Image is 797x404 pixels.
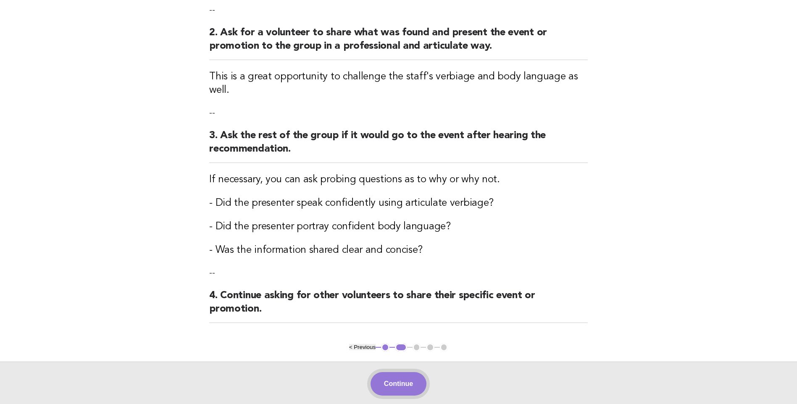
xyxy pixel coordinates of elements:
[371,372,426,396] button: Continue
[209,267,588,279] p: --
[209,197,588,210] h3: - Did the presenter speak confidently using articulate verbiage?
[209,220,588,233] h3: - Did the presenter portray confident body language?
[209,26,588,60] h2: 2. Ask for a volunteer to share what was found and present the event or promotion to the group in...
[209,289,588,323] h2: 4. Continue asking for other volunteers to share their specific event or promotion.
[209,129,588,163] h2: 3. Ask the rest of the group if it would go to the event after hearing the recommendation.
[381,343,389,352] button: 1
[349,344,376,350] button: < Previous
[209,107,588,119] p: --
[209,70,588,97] h3: This is a great opportunity to challenge the staff's verbiage and body language as well.
[209,4,588,16] p: --
[395,343,407,352] button: 2
[209,173,588,186] h3: If necessary, you can ask probing questions as to why or why not.
[209,244,588,257] h3: - Was the information shared clear and concise?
